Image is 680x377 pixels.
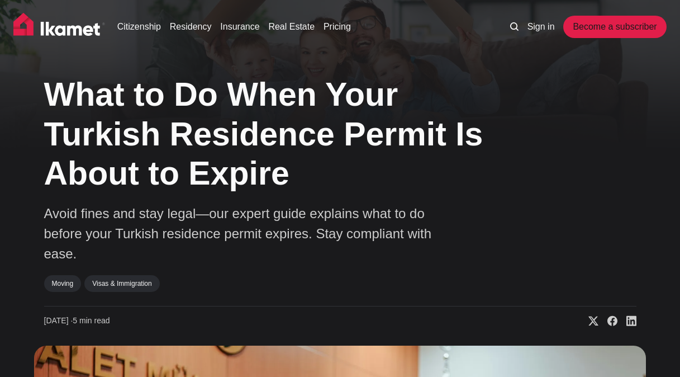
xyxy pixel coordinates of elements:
[44,316,73,325] span: [DATE] ∙
[563,16,666,38] a: Become a subscriber
[527,20,555,34] a: Sign in
[579,315,598,327] a: Share on X
[117,20,161,34] a: Citizenship
[324,20,351,34] a: Pricing
[44,315,110,327] time: 5 min read
[268,20,315,34] a: Real Estate
[220,20,259,34] a: Insurance
[44,204,435,264] p: Avoid fines and stay legal—our expert guide explains what to do before your Turkish residence per...
[598,315,617,327] a: Share on Facebook
[170,20,212,34] a: Residency
[84,275,159,292] a: Visas & Immigration
[13,13,105,41] img: Ikamet home
[617,315,636,327] a: Share on Linkedin
[44,75,491,194] h1: What to Do When Your Turkish Residence Permit Is About to Expire
[44,275,82,292] a: Moving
